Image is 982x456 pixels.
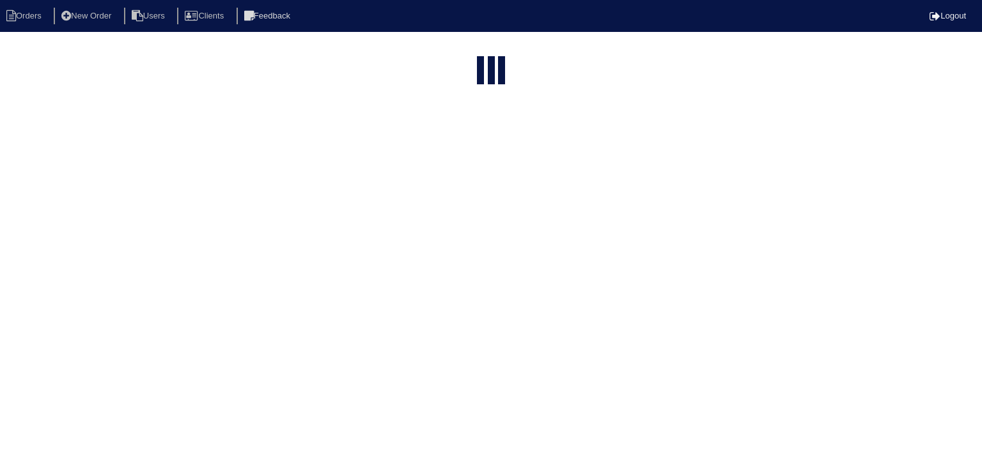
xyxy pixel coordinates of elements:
[177,11,234,20] a: Clients
[488,56,495,90] div: loading...
[930,11,966,20] a: Logout
[54,8,121,25] li: New Order
[124,8,175,25] li: Users
[54,11,121,20] a: New Order
[124,11,175,20] a: Users
[177,8,234,25] li: Clients
[237,8,300,25] li: Feedback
